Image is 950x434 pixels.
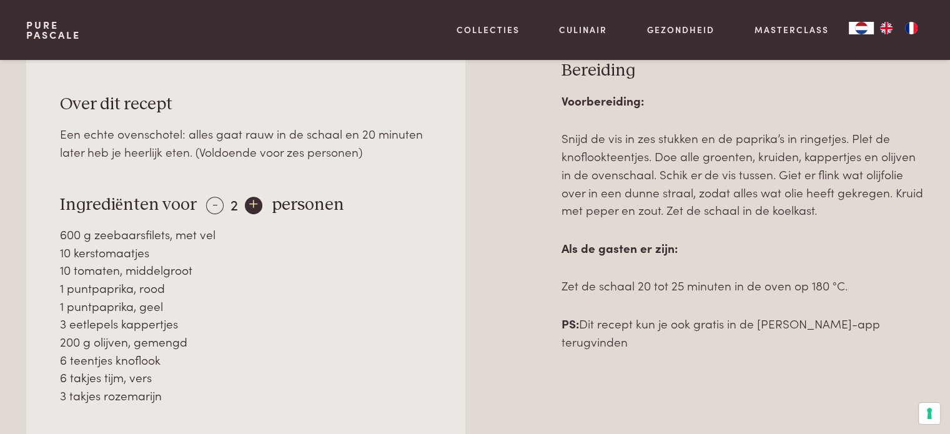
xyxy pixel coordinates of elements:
a: EN [874,22,899,34]
a: Collecties [457,23,520,36]
p: Snijd de vis in zes stukken en de paprika’s in ringetjes. Plet de knoflookteentjes. Doe alle groe... [562,129,924,219]
div: + [245,197,262,214]
span: 2 [230,194,238,214]
strong: Voorbereiding: [562,92,644,109]
div: 3 takjes rozemarijn [60,387,432,405]
aside: Language selected: Nederlands [849,22,924,34]
div: Een echte ovenschotel: alles gaat rauw in de schaal en 20 minuten later heb je heerlijk eten. (Vo... [60,125,432,160]
div: 6 takjes tijm, vers [60,368,432,387]
div: 6 teentjes knoflook [60,351,432,369]
div: 1 puntpaprika, rood [60,279,432,297]
a: Masterclass [755,23,829,36]
div: 1 puntpaprika, geel [60,297,432,315]
div: Language [849,22,874,34]
button: Uw voorkeuren voor toestemming voor trackingtechnologieën [919,403,940,424]
span: Ingrediënten voor [60,196,197,214]
h3: Bereiding [562,60,924,82]
div: 200 g olijven, gemengd [60,333,432,351]
p: Zet de schaal 20 tot 25 minuten in de oven op 180 °C. [562,277,924,295]
p: Dit recept kun je ook gratis in de [PERSON_NAME]-app terugvinden [562,315,924,350]
span: personen [272,196,344,214]
a: NL [849,22,874,34]
a: Gezondheid [647,23,715,36]
strong: Als de gasten er zijn: [562,239,678,256]
div: - [206,197,224,214]
div: 600 g zeebaarsfilets, met vel [60,225,432,244]
a: Culinair [559,23,607,36]
h3: Over dit recept [60,94,432,116]
div: 10 kerstomaatjes [60,244,432,262]
div: 10 tomaten, middelgroot [60,261,432,279]
div: 3 eetlepels kappertjes [60,315,432,333]
ul: Language list [874,22,924,34]
a: FR [899,22,924,34]
a: PurePascale [26,20,81,40]
b: PS: [562,315,579,332]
